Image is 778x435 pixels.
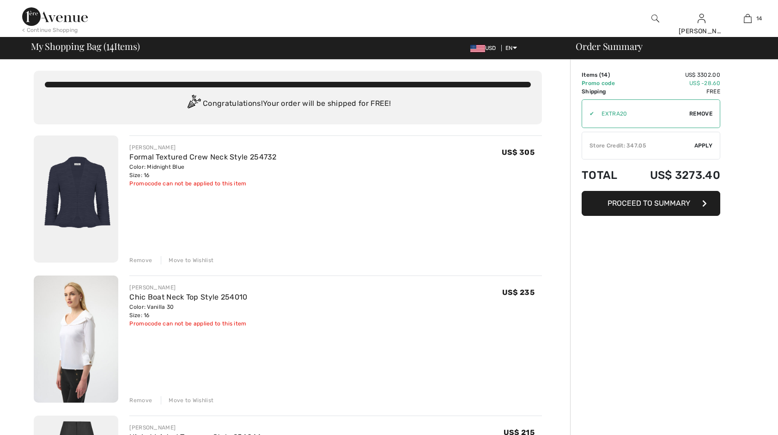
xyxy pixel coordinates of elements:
[129,319,247,328] div: Promocode can not be applied to this item
[628,159,720,191] td: US$ 3273.40
[22,7,88,26] img: 1ère Avenue
[502,148,535,157] span: US$ 305
[628,87,720,96] td: Free
[628,79,720,87] td: US$ -28.60
[34,276,118,403] img: Chic Boat Neck Top Style 254010
[628,71,720,79] td: US$ 3302.00
[582,191,720,216] button: Proceed to Summary
[129,293,247,301] a: Chic Boat Neck Top Style 254010
[45,95,531,113] div: Congratulations! Your order will be shipped for FREE!
[34,135,118,263] img: Formal Textured Crew Neck Style 254732
[744,13,752,24] img: My Bag
[129,143,276,152] div: [PERSON_NAME]
[694,141,713,150] span: Apply
[565,42,772,51] div: Order Summary
[651,13,659,24] img: search the website
[505,45,517,51] span: EN
[106,39,114,51] span: 14
[470,45,485,52] img: US Dollar
[502,288,535,297] span: US$ 235
[129,153,276,161] a: Formal Textured Crew Neck Style 254732
[689,110,712,118] span: Remove
[582,71,628,79] td: Items ( )
[582,159,628,191] td: Total
[31,42,140,51] span: My Shopping Bag ( Items)
[582,141,694,150] div: Store Credit: 347.05
[129,396,152,404] div: Remove
[129,179,276,188] div: Promocode can not be applied to this item
[594,100,689,128] input: Promo code
[161,396,213,404] div: Move to Wishlist
[129,283,247,292] div: [PERSON_NAME]
[725,13,770,24] a: 14
[184,95,203,113] img: Congratulation2.svg
[129,423,261,432] div: [PERSON_NAME]
[129,256,152,264] div: Remove
[756,14,762,23] span: 14
[679,26,724,36] div: [PERSON_NAME]
[161,256,213,264] div: Move to Wishlist
[582,79,628,87] td: Promo code
[129,163,276,179] div: Color: Midnight Blue Size: 16
[601,72,608,78] span: 14
[22,26,78,34] div: < Continue Shopping
[698,13,705,24] img: My Info
[698,14,705,23] a: Sign In
[582,110,594,118] div: ✔
[582,87,628,96] td: Shipping
[470,45,500,51] span: USD
[129,303,247,319] div: Color: Vanilla 30 Size: 16
[608,199,690,208] span: Proceed to Summary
